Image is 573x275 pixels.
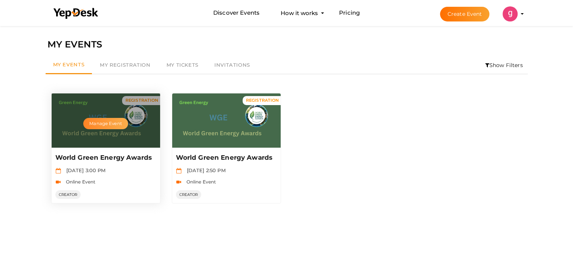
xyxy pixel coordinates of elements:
li: Show Filters [480,57,528,74]
button: Create Event [440,7,490,21]
a: Invitations [206,57,258,74]
p: World Green Energy Awards [55,153,154,162]
span: Online Event [183,179,216,185]
span: CREATOR [176,190,202,199]
a: Discover Events [213,6,260,20]
img: calendar.svg [55,168,61,174]
span: Online Event [62,179,96,185]
span: My Events [53,61,85,67]
p: World Green Energy Awards [176,153,275,162]
span: CREATOR [55,190,81,199]
a: My Tickets [159,57,206,74]
a: Pricing [339,6,360,20]
a: My Events [46,57,92,74]
button: Manage Event [83,118,128,129]
span: My Registration [100,62,150,68]
span: Invitations [214,62,250,68]
div: MY EVENTS [47,37,526,52]
span: [DATE] 3:00 PM [63,167,106,173]
a: My Registration [92,57,158,74]
img: video-icon.svg [176,179,182,185]
img: video-icon.svg [55,179,61,185]
img: ACg8ocIcHUKbSoXDmIDjlNHSklXs44gqKzGKZBg6h981ueJ-ovmXug=s100 [503,6,518,21]
img: calendar.svg [176,168,182,174]
span: [DATE] 2:50 PM [183,167,226,173]
span: My Tickets [167,62,199,68]
button: How it works [278,6,320,20]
